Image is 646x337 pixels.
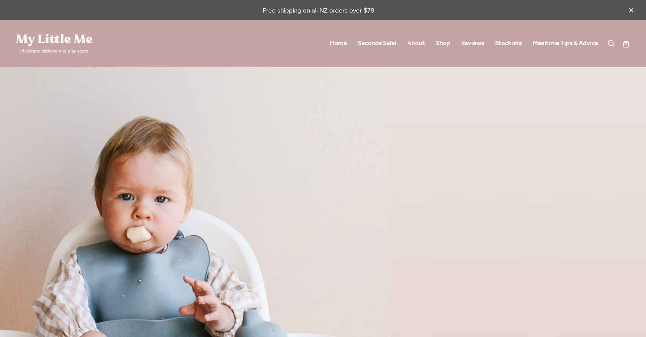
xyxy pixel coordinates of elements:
[495,37,522,50] a: Stockists
[533,37,598,50] a: Mealtime Tips & Advice
[407,37,425,50] a: About
[358,37,396,50] a: Seconds Sale!
[461,37,484,50] a: Reviews
[16,6,622,15] p: Free shipping on all NZ orders over $79
[436,37,450,50] a: Shop
[16,34,139,54] a: My Little Me Ltd homepage
[330,37,347,50] a: Home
